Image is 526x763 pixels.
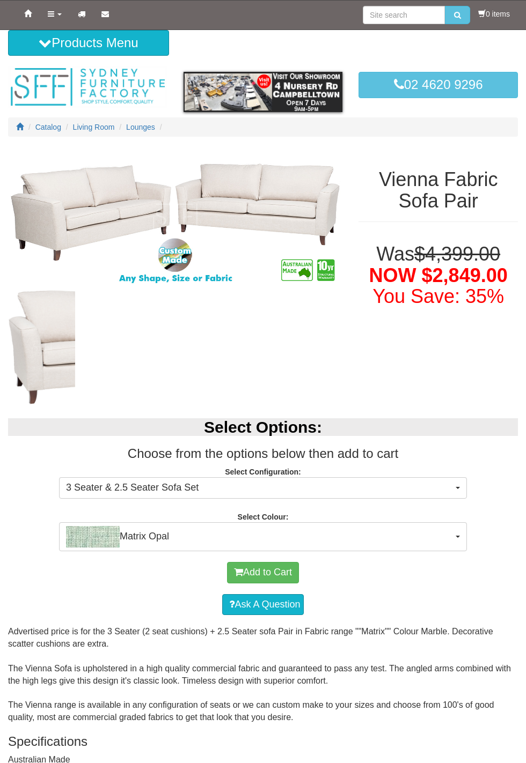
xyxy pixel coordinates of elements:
[363,6,445,24] input: Site search
[204,418,322,436] b: Select Options:
[73,123,115,131] a: Living Room
[8,735,518,749] h3: Specifications
[8,30,169,56] button: Products Menu
[222,594,303,616] a: Ask A Question
[359,72,518,98] a: 02 4620 9296
[66,481,453,495] span: 3 Seater & 2.5 Seater Sofa Set
[227,562,299,583] button: Add to Cart
[59,522,467,551] button: Matrix OpalMatrix Opal
[238,513,289,521] strong: Select Colour:
[66,526,120,547] img: Matrix Opal
[359,169,518,211] h1: Vienna Fabric Sofa Pair
[8,66,167,108] img: Sydney Furniture Factory
[35,123,61,131] a: Catalog
[8,447,518,461] h3: Choose from the options below then add to cart
[59,477,467,499] button: 3 Seater & 2.5 Seater Sofa Set
[359,243,518,307] h1: Was
[414,243,500,265] del: $4,399.00
[478,9,510,19] li: 0 items
[225,468,301,476] strong: Select Configuration:
[184,72,343,112] img: showroom.gif
[372,285,504,307] font: You Save: 35%
[369,264,508,286] span: NOW $2,849.00
[66,526,453,547] span: Matrix Opal
[126,123,155,131] a: Lounges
